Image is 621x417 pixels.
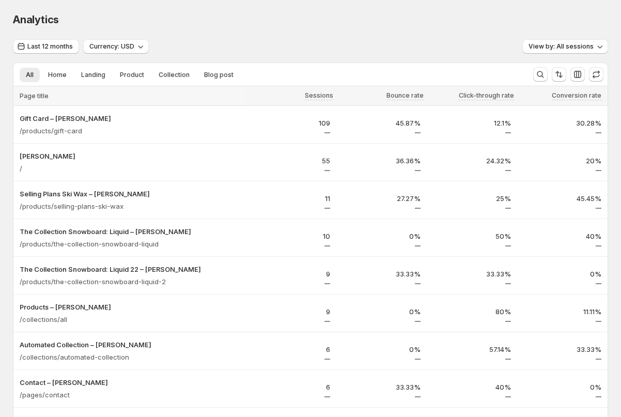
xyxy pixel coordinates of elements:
span: Page title [20,92,49,100]
p: 11.11% [523,306,601,317]
button: The Collection Snowboard: Liquid 22 – [PERSON_NAME] [20,264,240,274]
p: 0% [523,269,601,279]
p: 30.28% [523,118,601,128]
button: Sort the results [552,67,566,82]
p: 36.36% [343,156,421,166]
button: View by: All sessions [522,39,608,54]
button: Last 12 months [13,39,79,54]
span: Landing [81,71,105,79]
button: Automated Collection – [PERSON_NAME] [20,339,240,350]
span: Product [120,71,144,79]
p: 11 [252,193,330,204]
p: 33.33% [433,269,511,279]
p: 10 [252,231,330,241]
p: 40% [433,382,511,392]
p: 6 [252,344,330,354]
p: 6 [252,382,330,392]
p: 33.33% [343,269,421,279]
span: Click-through rate [459,91,514,100]
span: Blog post [204,71,234,79]
button: Contact – [PERSON_NAME] [20,377,240,388]
button: Gift Card – [PERSON_NAME] [20,113,240,123]
span: Conversion rate [552,91,601,100]
p: 57.14% [433,344,511,354]
p: /products/gift-card [20,126,82,136]
p: 33.33% [523,344,601,354]
p: /collections/all [20,314,67,325]
p: 20% [523,156,601,166]
button: Search and filter results [533,67,548,82]
p: 0% [343,306,421,317]
p: 12.1% [433,118,511,128]
p: 9 [252,269,330,279]
p: 50% [433,231,511,241]
button: Products – [PERSON_NAME] [20,302,240,312]
button: Currency: USD [83,39,149,54]
p: 27.27% [343,193,421,204]
span: View by: All sessions [529,42,594,51]
button: The Collection Snowboard: Liquid – [PERSON_NAME] [20,226,240,237]
p: /collections/automated-collection [20,352,129,362]
p: 55 [252,156,330,166]
p: 33.33% [343,382,421,392]
p: 0% [343,344,421,354]
p: 40% [523,231,601,241]
button: Selling Plans Ski Wax – [PERSON_NAME] [20,189,240,199]
p: 0% [523,382,601,392]
span: All [26,71,34,79]
p: /products/the-collection-snowboard-liquid [20,239,159,249]
span: Currency: USD [89,42,134,51]
button: [PERSON_NAME] [20,151,240,161]
p: / [20,163,22,174]
p: /products/the-collection-snowboard-liquid-2 [20,276,166,287]
span: Home [48,71,67,79]
p: 9 [252,306,330,317]
p: 45.45% [523,193,601,204]
p: 80% [433,306,511,317]
p: 109 [252,118,330,128]
p: 25% [433,193,511,204]
span: Analytics [13,13,59,26]
p: /pages/contact [20,390,70,400]
span: Last 12 months [27,42,73,51]
span: Sessions [305,91,333,100]
span: Bounce rate [386,91,424,100]
span: Collection [159,71,190,79]
p: 45.87% [343,118,421,128]
p: 0% [343,231,421,241]
p: /products/selling-plans-ski-wax [20,201,123,211]
p: 24.32% [433,156,511,166]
